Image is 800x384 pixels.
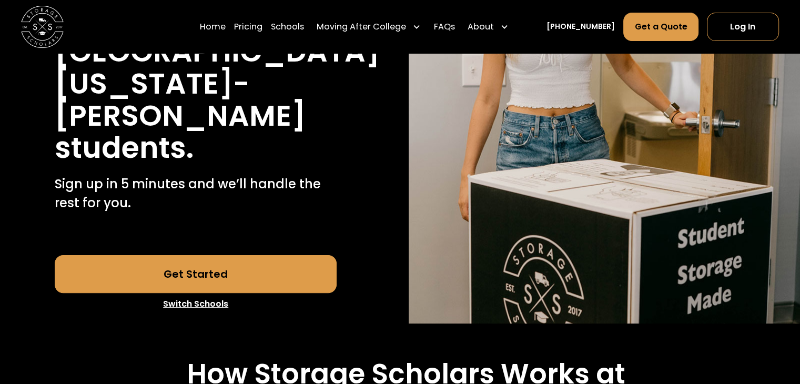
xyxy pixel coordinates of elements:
[707,12,779,41] a: Log In
[623,12,698,41] a: Get a Quote
[433,12,454,41] a: FAQs
[317,20,406,33] div: Moving After College
[468,20,494,33] div: About
[546,21,615,32] a: [PHONE_NUMBER]
[55,293,337,315] a: Switch Schools
[234,12,262,41] a: Pricing
[55,132,194,164] h1: students.
[55,255,337,293] a: Get Started
[463,12,513,41] div: About
[55,175,337,213] p: Sign up in 5 minutes and we’ll handle the rest for you.
[21,5,64,48] img: Storage Scholars main logo
[55,36,380,132] h1: [GEOGRAPHIC_DATA][US_STATE]-[PERSON_NAME]
[312,12,425,41] div: Moving After College
[271,12,304,41] a: Schools
[21,5,64,48] a: home
[200,12,226,41] a: Home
